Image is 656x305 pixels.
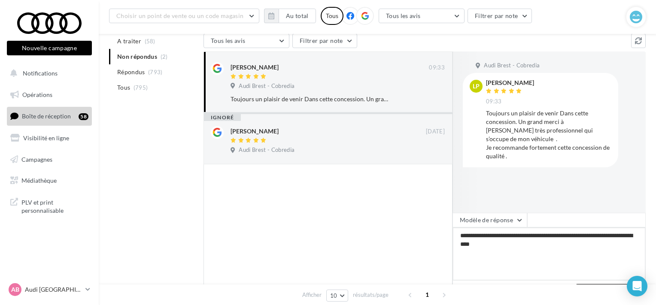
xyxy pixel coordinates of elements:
[264,9,316,23] button: Au total
[148,69,163,75] span: (793)
[473,82,480,91] span: LP
[22,112,71,120] span: Boîte de réception
[292,33,357,48] button: Filtrer par note
[379,9,465,23] button: Tous les avis
[486,98,502,106] span: 09:33
[5,172,94,190] a: Médiathèque
[117,68,145,76] span: Répondus
[79,113,88,120] div: 58
[627,276,647,296] div: Open Intercom Messenger
[203,33,289,48] button: Tous les avis
[7,41,92,55] button: Nouvelle campagne
[5,64,90,82] button: Notifications
[109,9,259,23] button: Choisir un point de vente ou un code magasin
[134,84,148,91] span: (795)
[453,213,527,227] button: Modèle de réponse
[279,9,316,23] button: Au total
[11,285,19,294] span: AB
[21,155,52,163] span: Campagnes
[21,196,88,215] span: PLV et print personnalisable
[7,281,92,298] a: AB Audi [GEOGRAPHIC_DATA]
[239,82,295,90] span: Audi Brest - Cobredia
[5,86,94,104] a: Opérations
[353,291,389,299] span: résultats/page
[426,128,445,136] span: [DATE]
[231,63,279,72] div: [PERSON_NAME]
[23,134,69,142] span: Visibilité en ligne
[211,37,246,44] span: Tous les avis
[5,129,94,147] a: Visibilité en ligne
[5,193,94,218] a: PLV et print personnalisable
[486,109,611,160] div: Toujours un plaisir de venir Dans cette concession. Un grand merci à [PERSON_NAME] très professio...
[25,285,82,294] p: Audi [GEOGRAPHIC_DATA]
[468,9,532,23] button: Filtrer par note
[484,62,540,69] span: Audi Brest - Cobredia
[116,12,243,19] span: Choisir un point de vente ou un code magasin
[486,80,534,86] div: [PERSON_NAME]
[5,107,94,125] a: Boîte de réception58
[420,288,434,302] span: 1
[21,177,57,184] span: Médiathèque
[302,291,322,299] span: Afficher
[117,37,141,45] span: A traiter
[23,69,58,77] span: Notifications
[321,7,343,25] div: Tous
[231,95,389,103] div: Toujours un plaisir de venir Dans cette concession. Un grand merci à [PERSON_NAME] très professio...
[231,127,279,136] div: [PERSON_NAME]
[117,83,130,92] span: Tous
[204,114,241,121] div: ignoré
[22,91,52,98] span: Opérations
[5,151,94,169] a: Campagnes
[330,292,337,299] span: 10
[145,38,155,45] span: (58)
[326,290,348,302] button: 10
[239,146,295,154] span: Audi Brest - Cobredia
[386,12,421,19] span: Tous les avis
[429,64,445,72] span: 09:33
